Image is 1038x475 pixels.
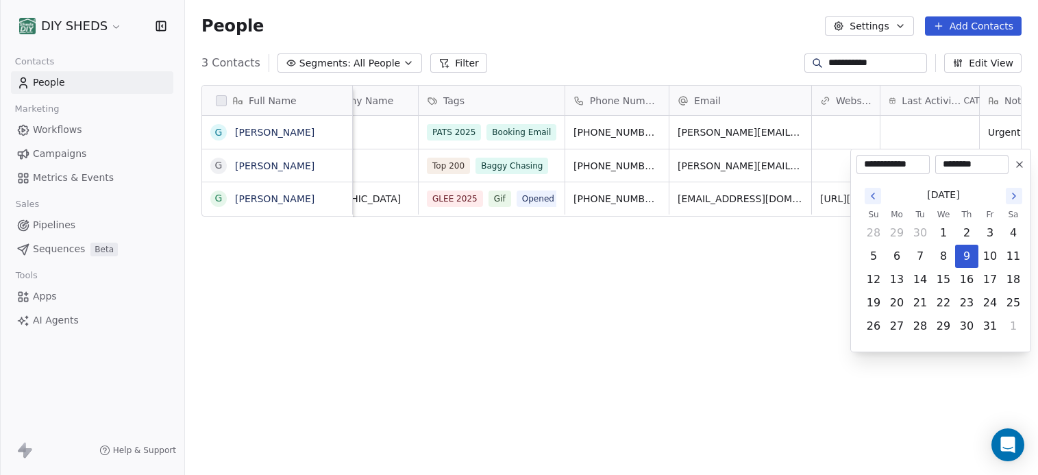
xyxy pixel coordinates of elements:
[863,269,885,291] button: Sunday, October 12th, 2025
[932,269,954,291] button: Wednesday, October 15th, 2025
[1002,315,1024,337] button: Saturday, November 1st, 2025
[863,292,885,314] button: Sunday, October 19th, 2025
[955,208,978,221] th: Thursday
[979,292,1001,314] button: Friday, October 24th, 2025
[886,292,908,314] button: Monday, October 20th, 2025
[979,222,1001,244] button: Friday, October 3rd, 2025
[886,315,908,337] button: Monday, October 27th, 2025
[1002,245,1024,267] button: Saturday, October 11th, 2025
[979,269,1001,291] button: Friday, October 17th, 2025
[909,292,931,314] button: Tuesday, October 21st, 2025
[909,315,931,337] button: Tuesday, October 28th, 2025
[979,315,1001,337] button: Friday, October 31st, 2025
[956,315,978,337] button: Thursday, October 30th, 2025
[863,245,885,267] button: Sunday, October 5th, 2025
[1002,222,1024,244] button: Saturday, October 4th, 2025
[886,222,908,244] button: Monday, September 29th, 2025
[956,292,978,314] button: Thursday, October 23rd, 2025
[932,245,954,267] button: Wednesday, October 8th, 2025
[932,208,955,221] th: Wednesday
[932,315,954,337] button: Wednesday, October 29th, 2025
[862,208,885,221] th: Sunday
[978,208,1002,221] th: Friday
[886,245,908,267] button: Monday, October 6th, 2025
[1002,269,1024,291] button: Saturday, October 18th, 2025
[909,269,931,291] button: Tuesday, October 14th, 2025
[909,208,932,221] th: Tuesday
[1002,292,1024,314] button: Saturday, October 25th, 2025
[927,188,959,202] span: [DATE]
[932,222,954,244] button: Wednesday, October 1st, 2025
[865,188,881,204] button: Go to the Previous Month
[1006,188,1022,204] button: Go to the Next Month
[932,292,954,314] button: Wednesday, October 22nd, 2025
[956,269,978,291] button: Thursday, October 16th, 2025
[886,269,908,291] button: Monday, October 13th, 2025
[909,222,931,244] button: Tuesday, September 30th, 2025
[1002,208,1025,221] th: Saturday
[956,245,978,267] button: Today, Thursday, October 9th, 2025, selected
[862,208,1025,338] table: October 2025
[979,245,1001,267] button: Friday, October 10th, 2025
[909,245,931,267] button: Tuesday, October 7th, 2025
[956,222,978,244] button: Thursday, October 2nd, 2025
[885,208,909,221] th: Monday
[863,222,885,244] button: Sunday, September 28th, 2025
[863,315,885,337] button: Sunday, October 26th, 2025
